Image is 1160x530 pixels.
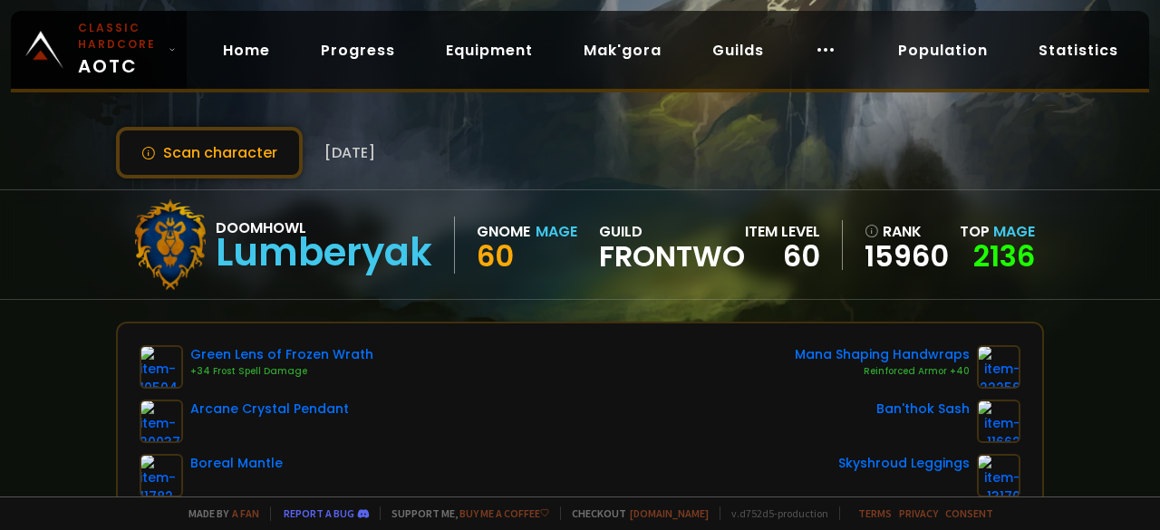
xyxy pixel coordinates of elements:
img: item-10504 [140,345,183,389]
div: Skyshroud Leggings [838,454,970,473]
a: [DOMAIN_NAME] [630,506,709,520]
div: Doomhowl [216,217,432,239]
img: item-22256 [977,345,1020,389]
div: 60 [745,243,820,270]
a: Classic HardcoreAOTC [11,11,187,89]
div: Gnome [477,220,530,243]
span: AOTC [78,20,161,80]
div: Arcane Crystal Pendant [190,400,349,419]
a: Progress [306,32,410,69]
a: Statistics [1024,32,1133,69]
a: Consent [945,506,993,520]
a: Home [208,32,285,69]
a: Guilds [698,32,778,69]
div: Ban'thok Sash [876,400,970,419]
span: 60 [477,236,514,276]
div: Mage [536,220,577,243]
div: Boreal Mantle [190,454,283,473]
img: item-11662 [977,400,1020,443]
div: Lumberyak [216,239,432,266]
div: Top [960,220,1035,243]
div: Mana Shaping Handwraps [795,345,970,364]
span: Mage [993,221,1035,242]
a: Equipment [431,32,547,69]
a: Mak'gora [569,32,676,69]
small: Classic Hardcore [78,20,161,53]
div: +34 Frost Spell Damage [190,364,373,379]
a: a fan [232,506,259,520]
a: Buy me a coffee [459,506,549,520]
img: item-13170 [977,454,1020,497]
a: Terms [858,506,892,520]
span: v. d752d5 - production [720,506,828,520]
div: Reinforced Armor +40 [795,364,970,379]
a: Report a bug [284,506,354,520]
img: item-20037 [140,400,183,443]
div: item level [745,220,820,243]
button: Scan character [116,127,303,178]
a: 2136 [973,236,1035,276]
a: Population [884,32,1002,69]
a: 15960 [865,243,949,270]
span: Made by [178,506,259,520]
a: Privacy [899,506,938,520]
div: Green Lens of Frozen Wrath [190,345,373,364]
span: Support me, [380,506,549,520]
div: guild [599,220,745,270]
img: item-11782 [140,454,183,497]
div: rank [865,220,949,243]
span: Checkout [560,506,709,520]
span: [DATE] [324,141,375,164]
span: Frontwo [599,243,745,270]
